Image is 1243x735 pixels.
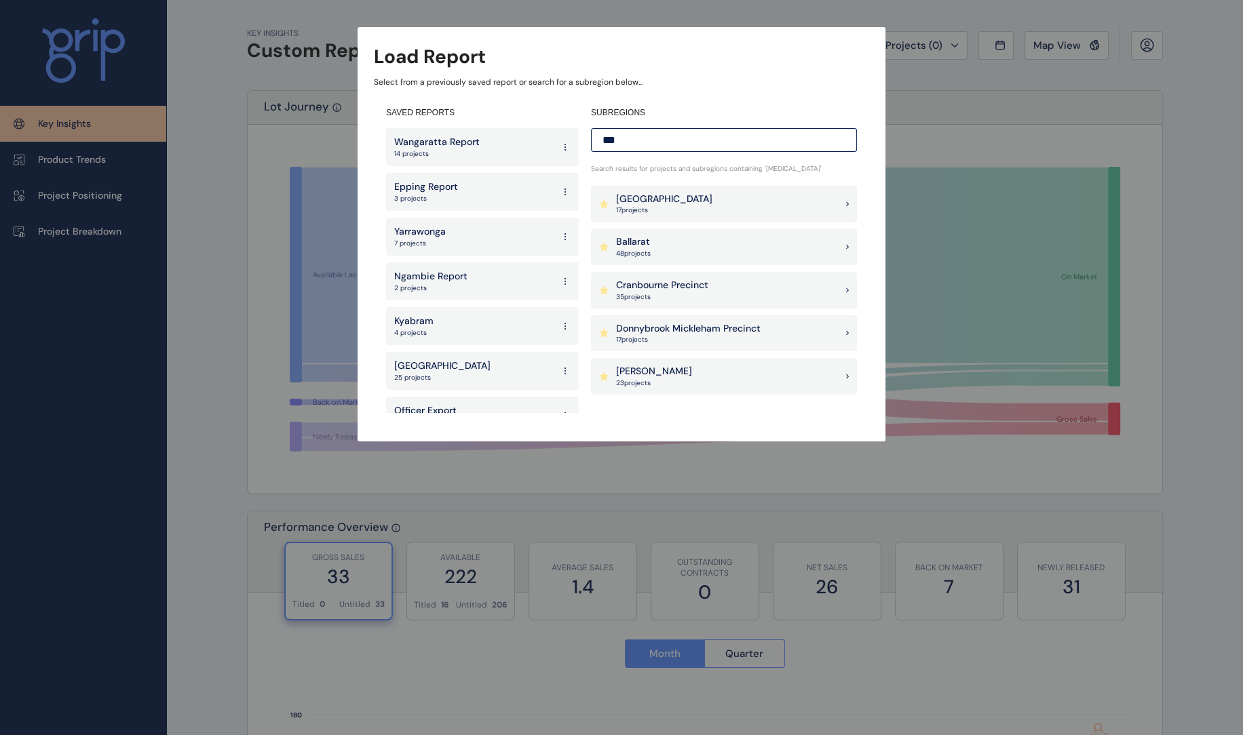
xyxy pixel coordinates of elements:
h3: Load Report [374,43,486,70]
p: 3 projects [394,194,458,203]
p: 17 project s [616,335,761,344]
p: Select from a previously saved report or search for a subregion below... [374,77,869,88]
p: Ngambie Report [394,270,467,283]
p: 2 projects [394,283,467,293]
p: 14 projects [394,149,480,159]
p: 48 project s [616,249,651,258]
p: Yarrawonga [394,225,446,239]
h4: SUBREGIONS [591,107,857,119]
p: Officer Export [394,404,457,418]
p: 35 project s [616,292,708,302]
p: Kyabram [394,315,434,328]
p: [GEOGRAPHIC_DATA] [394,359,491,373]
p: 25 projects [394,373,491,382]
p: 7 projects [394,239,446,248]
p: Search results for projects and subregions containing ' [MEDICAL_DATA] ' [591,164,857,174]
p: [GEOGRAPHIC_DATA] [616,193,712,206]
h4: SAVED REPORTS [386,107,579,119]
p: [PERSON_NAME] [616,365,692,378]
p: 23 project s [616,378,692,388]
p: 17 project s [616,205,712,215]
p: Epping Report [394,180,458,194]
p: Donnybrook Mickleham Precinct [616,322,761,336]
p: Wangaratta Report [394,136,480,149]
p: Ballarat [616,235,651,249]
p: Cranbourne Precinct [616,279,708,292]
p: 4 projects [394,328,434,338]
